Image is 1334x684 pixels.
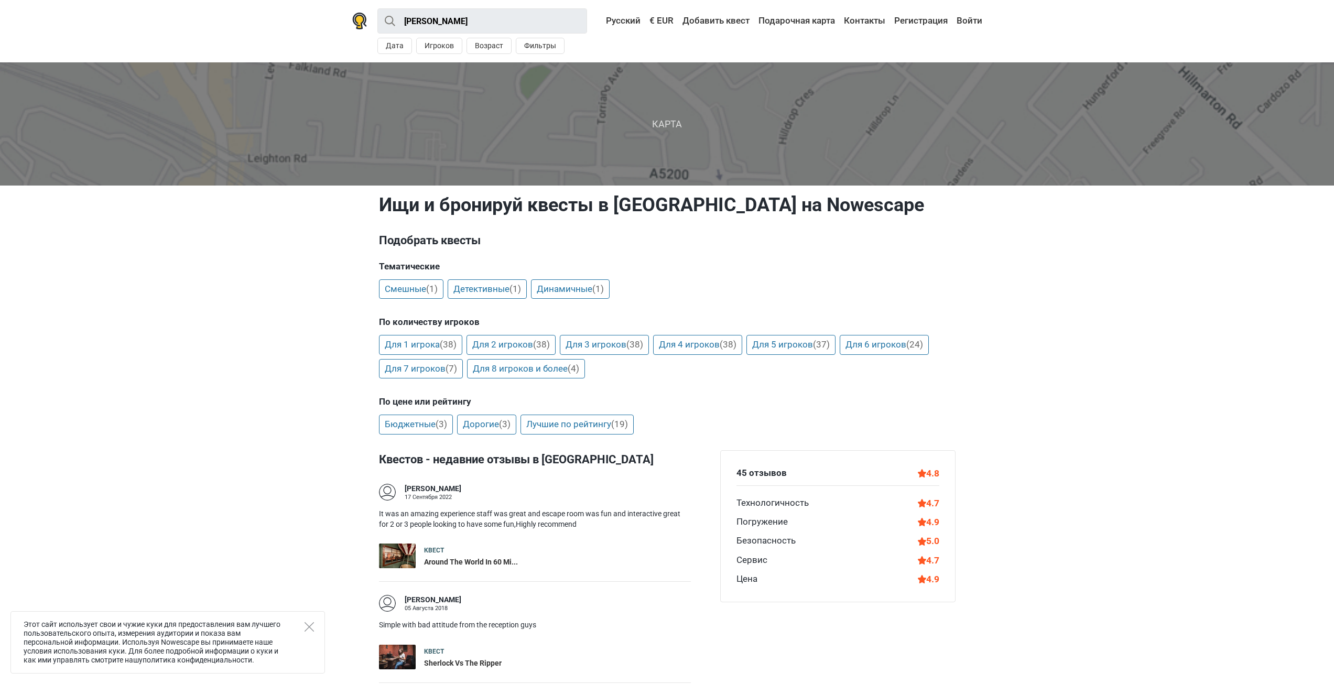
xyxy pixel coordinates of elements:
a: Дорогие(3) [457,415,516,435]
p: Simple with bad attitude from the reception guys [379,620,691,631]
a: Для 3 игроков(38) [560,335,649,355]
span: (38) [626,339,643,350]
a: Для 2 игроков(38) [467,335,556,355]
div: Around The World In 60 Mi... [424,557,518,568]
a: Регистрация [892,12,950,30]
span: (1) [509,284,521,294]
button: Close [305,622,314,632]
a: Для 8 игроков и более(4) [467,359,585,379]
h5: По количеству игроков [379,317,956,327]
h1: Ищи и бронируй квесты в [GEOGRAPHIC_DATA] на Nowescape [379,193,956,216]
div: Погружение [736,515,788,529]
div: Безопасность [736,534,796,548]
div: 4.9 [918,515,939,529]
img: Nowescape logo [352,13,367,29]
a: Для 1 игрока(38) [379,335,462,355]
div: Сервис [736,553,767,567]
p: It was an amazing experience staff was great and escape room was fun and interactive great for 2 ... [379,509,691,529]
a: Для 4 игроков(38) [653,335,742,355]
span: (38) [720,339,736,350]
div: [PERSON_NAME] [405,595,461,605]
span: (38) [533,339,550,350]
a: Для 7 игроков(7) [379,359,463,379]
h3: Подобрать квесты [379,232,956,249]
h3: Квестов - недавние отзывы в [GEOGRAPHIC_DATA] [379,450,712,469]
div: Квест [424,546,518,555]
a: Для 6 игроков(24) [840,335,929,355]
button: Игроков [416,38,462,54]
a: Добавить квест [680,12,752,30]
h5: Тематические [379,261,956,272]
a: Around The World In 60 Minutes Квест Around The World In 60 Mi... [379,544,691,568]
input: Попробуйте “Лондон” [377,8,587,34]
div: 4.8 [918,466,939,480]
span: (37) [813,339,830,350]
img: Русский [599,17,606,25]
a: Для 5 игроков(37) [746,335,836,355]
img: Sherlock Vs The Ripper [379,645,416,669]
span: (3) [436,419,447,429]
a: Динамичные(1) [531,279,610,299]
div: Sherlock Vs The Ripper [424,658,502,669]
div: 17 Сентября 2022 [405,494,461,500]
div: Квест [424,647,502,656]
span: (24) [906,339,923,350]
span: (1) [592,284,604,294]
a: Детективные(1) [448,279,527,299]
a: Смешные(1) [379,279,443,299]
h5: По цене или рейтингу [379,396,956,407]
div: 05 Августа 2018 [405,605,461,611]
a: Войти [954,12,982,30]
div: Цена [736,572,757,586]
span: (7) [446,363,457,374]
a: Подарочная карта [756,12,838,30]
div: 4.9 [918,572,939,586]
a: Лучшие по рейтингу(19) [520,415,634,435]
button: Фильтры [516,38,565,54]
div: Этот сайт использует свои и чужие куки для предоставления вам лучшего пользовательского опыта, из... [10,611,325,674]
div: 5.0 [918,534,939,548]
img: Around The World In 60 Minutes [379,544,416,568]
span: (38) [440,339,457,350]
div: Технологичность [736,496,809,510]
div: 4.7 [918,553,939,567]
a: Контакты [841,12,888,30]
a: Бюджетные(3) [379,415,453,435]
span: (3) [499,419,511,429]
button: Возраст [467,38,512,54]
button: Дата [377,38,412,54]
span: (19) [611,419,628,429]
a: € EUR [647,12,676,30]
div: 4.7 [918,496,939,510]
div: [PERSON_NAME] [405,484,461,494]
div: 45 отзывов [736,466,787,480]
a: Русский [596,12,643,30]
span: (4) [568,363,579,374]
span: (1) [426,284,438,294]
